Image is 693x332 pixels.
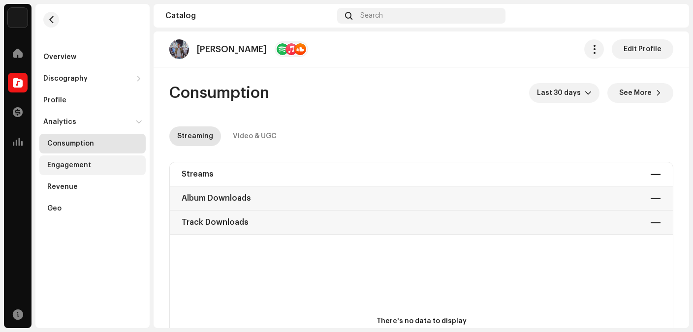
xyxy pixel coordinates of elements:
div: dropdown trigger [585,83,592,103]
re-m-nav-item: Consumption [39,134,146,153]
span: Last 30 days [537,83,585,103]
div: Catalog [165,12,333,20]
re-m-nav-item: Geo [39,199,146,218]
re-m-nav-item: Revenue [39,177,146,197]
div: Engagement [47,161,91,169]
re-m-nav-item: Overview [39,47,146,67]
re-m-nav-dropdown: Analytics [39,112,146,218]
div: Overview [43,53,76,61]
div: Consumption [47,140,94,148]
div: Discography [43,75,88,83]
img: acab2465-393a-471f-9647-fa4d43662784 [8,8,28,28]
img: ae092520-180b-4f7c-b02d-a8b0c132bb58 [661,8,677,24]
div: Analytics [43,118,76,126]
div: Profile [43,96,66,104]
span: Consumption [169,83,269,103]
img: b706ca81-c278-41e2-81cd-ae21c37359cb [169,39,189,59]
re-m-nav-item: Engagement [39,155,146,175]
p: [PERSON_NAME] [197,44,267,55]
div: Revenue [47,183,78,191]
re-m-nav-dropdown: Discography [39,69,146,89]
button: See More [607,83,673,103]
span: Edit Profile [624,39,661,59]
re-m-nav-item: Profile [39,91,146,110]
span: See More [619,83,652,103]
button: Edit Profile [612,39,673,59]
div: Video & UGC [233,126,277,146]
text: There's no data to display [377,318,467,325]
div: Geo [47,205,62,212]
span: Search [360,12,383,20]
div: Streaming [177,126,213,146]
